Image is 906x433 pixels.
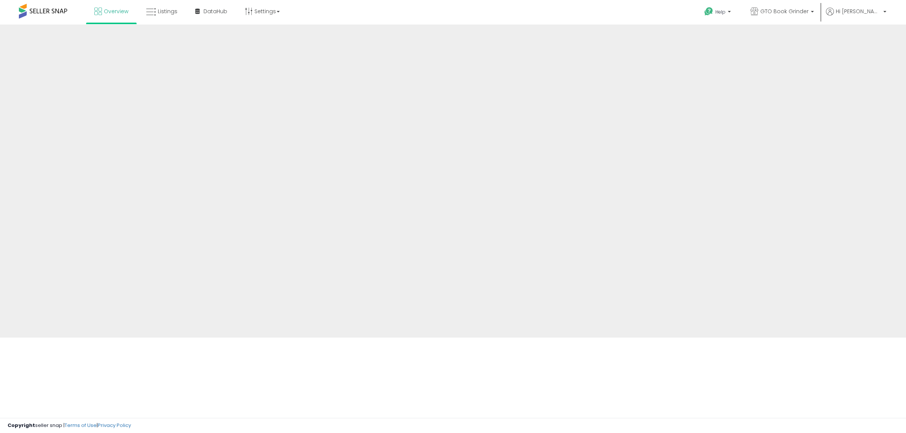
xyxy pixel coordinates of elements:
span: GTO Book Grinder [760,8,809,15]
span: Help [715,9,726,15]
a: Hi [PERSON_NAME] [826,8,886,25]
a: Help [698,1,738,25]
span: DataHub [203,8,227,15]
i: Get Help [704,7,713,16]
span: Listings [158,8,177,15]
span: Overview [104,8,128,15]
span: Hi [PERSON_NAME] [836,8,881,15]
